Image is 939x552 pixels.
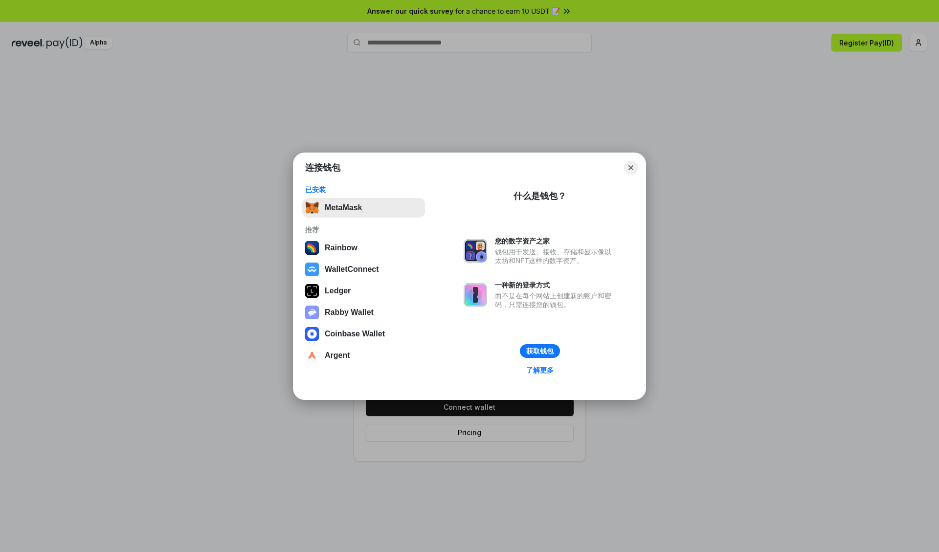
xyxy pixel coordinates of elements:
[325,203,362,212] div: MetaMask
[520,344,560,358] button: 获取钱包
[305,327,319,341] img: svg+xml,%3Csvg%20width%3D%2228%22%20height%3D%2228%22%20viewBox%3D%220%200%2028%2028%22%20fill%3D...
[305,349,319,362] img: svg+xml,%3Csvg%20width%3D%2228%22%20height%3D%2228%22%20viewBox%3D%220%200%2028%2028%22%20fill%3D...
[305,162,340,174] h1: 连接钱包
[325,308,374,317] div: Rabby Wallet
[325,351,350,360] div: Argent
[464,283,487,307] img: svg+xml,%3Csvg%20xmlns%3D%22http%3A%2F%2Fwww.w3.org%2F2000%2Fsvg%22%20fill%3D%22none%22%20viewBox...
[302,198,425,218] button: MetaMask
[526,366,554,375] div: 了解更多
[305,306,319,319] img: svg+xml,%3Csvg%20xmlns%3D%22http%3A%2F%2Fwww.w3.org%2F2000%2Fsvg%22%20fill%3D%22none%22%20viewBox...
[305,201,319,215] img: svg+xml,%3Csvg%20fill%3D%22none%22%20height%3D%2233%22%20viewBox%3D%220%200%2035%2033%22%20width%...
[302,281,425,301] button: Ledger
[495,237,616,245] div: 您的数字资产之家
[305,284,319,298] img: svg+xml,%3Csvg%20xmlns%3D%22http%3A%2F%2Fwww.w3.org%2F2000%2Fsvg%22%20width%3D%2228%22%20height%3...
[325,265,379,274] div: WalletConnect
[514,190,566,202] div: 什么是钱包？
[302,346,425,365] button: Argent
[495,247,616,265] div: 钱包用于发送、接收、存储和显示像以太坊和NFT这样的数字资产。
[325,330,385,338] div: Coinbase Wallet
[302,260,425,279] button: WalletConnect
[526,347,554,355] div: 获取钱包
[305,263,319,276] img: svg+xml,%3Csvg%20width%3D%2228%22%20height%3D%2228%22%20viewBox%3D%220%200%2028%2028%22%20fill%3D...
[302,238,425,258] button: Rainbow
[624,161,638,175] button: Close
[305,185,422,194] div: 已安装
[305,225,422,234] div: 推荐
[302,324,425,344] button: Coinbase Wallet
[325,287,351,295] div: Ledger
[464,239,487,263] img: svg+xml,%3Csvg%20xmlns%3D%22http%3A%2F%2Fwww.w3.org%2F2000%2Fsvg%22%20fill%3D%22none%22%20viewBox...
[305,241,319,255] img: svg+xml,%3Csvg%20width%3D%22120%22%20height%3D%22120%22%20viewBox%3D%220%200%20120%20120%22%20fil...
[495,291,616,309] div: 而不是在每个网站上创建新的账户和密码，只需连接您的钱包。
[495,281,616,289] div: 一种新的登录方式
[302,303,425,322] button: Rabby Wallet
[520,364,559,376] a: 了解更多
[325,243,358,252] div: Rainbow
